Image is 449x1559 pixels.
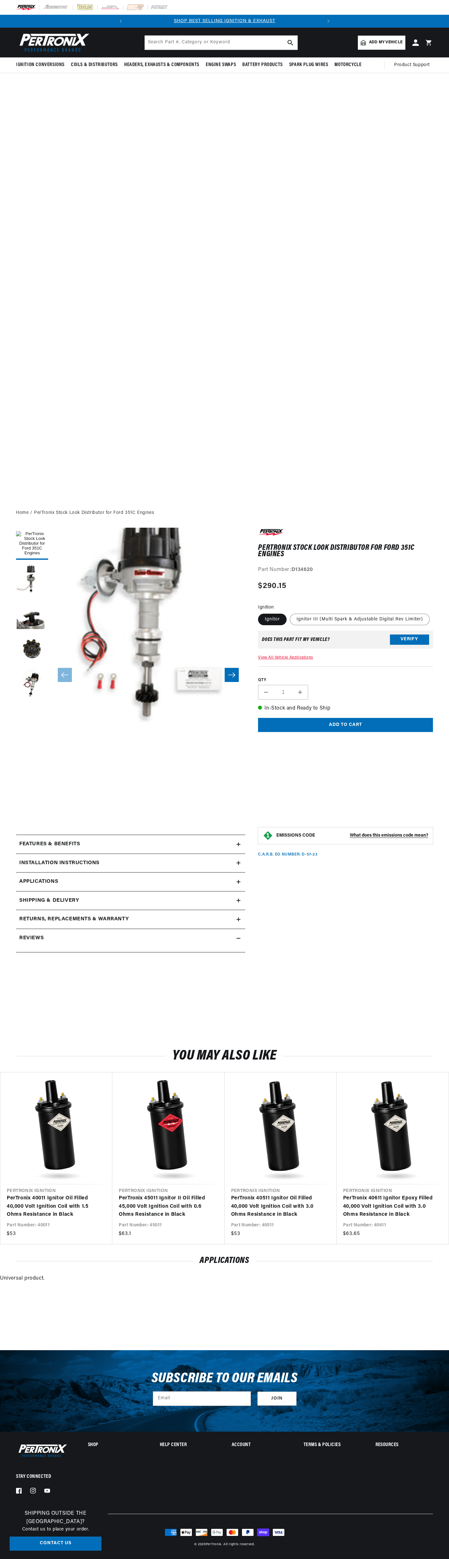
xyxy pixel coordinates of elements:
[223,1543,255,1546] small: All rights reserved.
[151,1373,298,1385] h3: Subscribe to our emails
[58,668,72,682] button: Slide left
[262,637,330,642] div: Does This part fit My vehicle?
[343,1194,436,1219] a: PerTronix 40611 Ignitor Epoxy Filled 40,000 Volt Ignition Coil with 3.0 Ohms Resistance in Black
[358,36,405,50] a: Add my vehicle
[88,1443,145,1447] summary: Shop
[369,39,402,46] span: Add my vehicle
[16,31,90,54] img: Pertronix
[19,878,58,886] span: Applications
[258,566,433,574] div: Part Number:
[394,57,433,73] summary: Product Support
[16,835,245,854] summary: Features & Benefits
[19,934,44,942] h2: Reviews
[331,57,365,72] summary: Motorcycle
[242,62,283,68] span: Battery Products
[19,897,79,905] h2: Shipping & Delivery
[286,57,332,72] summary: Spark Plug Wires
[258,677,433,683] label: QTY
[16,563,48,595] button: Load image 2 in gallery view
[304,1443,361,1447] summary: Terms & policies
[390,635,429,645] button: Verify
[225,668,239,682] button: Slide right
[145,36,298,50] input: Search Part #, Category or Keyword
[34,509,154,516] a: PerTronix Stock Look Distributor for Ford 351C Engines
[10,1526,101,1533] p: Contact us to place your order.
[334,62,361,68] span: Motorcycle
[258,580,286,592] span: $290.15
[16,57,68,72] summary: Ignition Conversions
[124,62,199,68] span: Headers, Exhausts & Components
[16,873,245,891] a: Applications
[257,1392,297,1406] button: Subscribe
[258,614,287,625] label: Ignitor
[16,910,245,929] summary: Returns, Replacements & Warranty
[16,1473,67,1480] p: Stay Connected
[127,18,322,25] div: Announcement
[283,36,298,50] button: search button
[231,1194,324,1219] a: PerTronix 40511 Ignitor Oil Filled 40,000 Volt Ignition Coil with 3.0 Ohms Resistance in Black
[19,840,80,848] h2: Features & Benefits
[206,1543,221,1546] a: PerTronix
[322,15,335,28] button: Translation missing: en.sections.announcements.next_announcement
[16,1050,433,1062] h2: You may also like
[127,18,322,25] div: 1 of 2
[19,915,129,924] h2: Returns, Replacements & Warranty
[119,1194,212,1219] a: PerTronix 45011 Ignitor II Oil Filled 45,000 Volt Ignition Coil with 0.6 Ohms Resistance in Black
[290,614,430,625] label: Ignitor III (Multi Spark & Adjustable Digital Rev Limiter)
[68,57,121,72] summary: Coils & Distributors
[160,1443,217,1447] summary: Help Center
[394,62,430,69] span: Product Support
[71,62,118,68] span: Coils & Distributors
[263,831,273,841] img: Emissions code
[16,528,48,560] button: Load image 1 in gallery view
[258,718,433,732] button: Add to cart
[16,929,245,948] summary: Reviews
[16,509,29,516] a: Home
[10,1510,101,1526] h3: Shipping Outside the [GEOGRAPHIC_DATA]?
[350,833,428,838] strong: What does this emissions code mean?
[16,1257,433,1265] h2: Applications
[232,1443,289,1447] summary: Account
[16,854,245,873] summary: Installation instructions
[376,1443,433,1447] summary: Resources
[258,704,433,713] p: In-Stock and Ready to Ship
[16,598,48,630] button: Load image 3 in gallery view
[276,833,315,838] strong: EMISSIONS CODE
[203,57,239,72] summary: Engine Swaps
[258,852,317,857] p: C.A.R.B. EO Number: D-57-23
[16,1443,67,1458] img: Pertronix
[239,57,286,72] summary: Battery Products
[276,833,428,839] button: EMISSIONS CODEWhat does this emissions code mean?
[121,57,203,72] summary: Headers, Exhausts & Components
[19,859,99,867] h2: Installation instructions
[10,1537,101,1551] a: Contact Us
[16,634,48,666] button: Load image 4 in gallery view
[289,62,328,68] span: Spark Plug Wires
[174,19,275,23] a: SHOP BEST SELLING IGNITION & EXHAUST
[194,1543,222,1546] small: © 2025 .
[16,509,433,516] nav: breadcrumbs
[16,62,65,68] span: Ignition Conversions
[206,62,236,68] span: Engine Swaps
[114,15,127,28] button: Translation missing: en.sections.announcements.previous_announcement
[16,891,245,910] summary: Shipping & Delivery
[258,545,433,558] h1: PerTronix Stock Look Distributor for Ford 351C Engines
[258,656,313,660] a: View All Vehicle Applications
[153,1392,251,1406] input: Email
[16,669,48,701] button: Load image 5 in gallery view
[16,528,245,822] media-gallery: Gallery Viewer
[291,567,313,572] strong: D134620
[258,604,274,611] legend: Ignition
[7,1194,99,1219] a: PerTronix 40011 Ignitor Oil Filled 40,000 Volt Ignition Coil with 1.5 Ohms Resistance in Black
